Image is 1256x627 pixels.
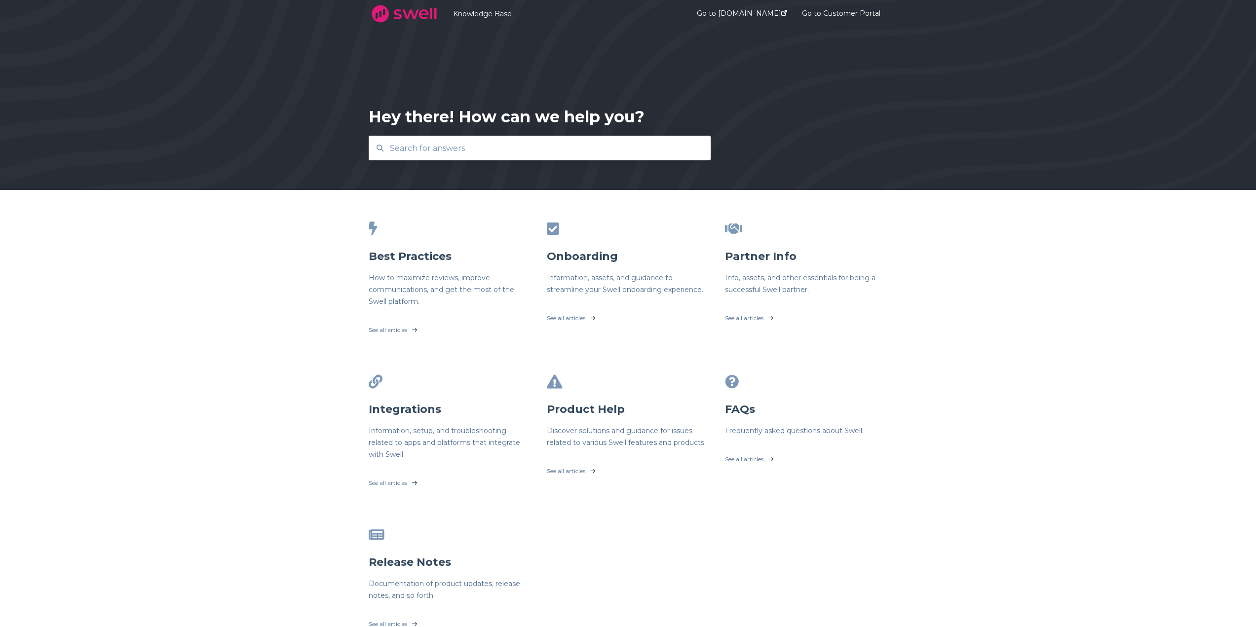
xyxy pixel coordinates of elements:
span:  [725,222,742,236]
h6: Frequently asked questions about Swell. [725,425,888,437]
a: See all articles [725,444,888,469]
h6: Documentation of product updates, release notes, and so forth. [369,578,532,601]
span:  [369,528,384,542]
img: company logo [369,1,440,26]
a: See all articles [369,468,532,493]
a: See all articles [369,315,532,340]
h3: Product Help [547,402,710,417]
div: Hey there! How can we help you? [369,106,645,128]
a: See all articles [547,456,710,481]
h3: Partner Info [725,249,888,264]
h6: Info, assets, and other essentials for being a successful Swell partner. [725,272,888,295]
span:  [547,375,563,389]
h3: Best Practices [369,249,532,264]
h3: FAQs [725,402,888,417]
a: See all articles [547,303,710,328]
span:  [369,222,378,236]
h3: Onboarding [547,249,710,264]
h6: Information, assets, and guidance to streamline your Swell onboarding experience. [547,272,710,295]
h6: How to maximize reviews, improve communications, and get the most of the Swell platform. [369,272,532,307]
span:  [369,375,382,389]
input: Search for answers [384,138,696,159]
span:  [547,222,559,236]
a: See all articles [725,303,888,328]
h3: Release Notes [369,555,532,570]
h6: Information, setup, and troubleshooting related to apps and platforms that integrate with Swell. [369,425,532,460]
h3: Integrations [369,402,532,417]
span:  [725,375,739,389]
a: Knowledge Base [453,9,667,18]
h6: Discover solutions and guidance for issues related to various Swell features and products. [547,425,710,448]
